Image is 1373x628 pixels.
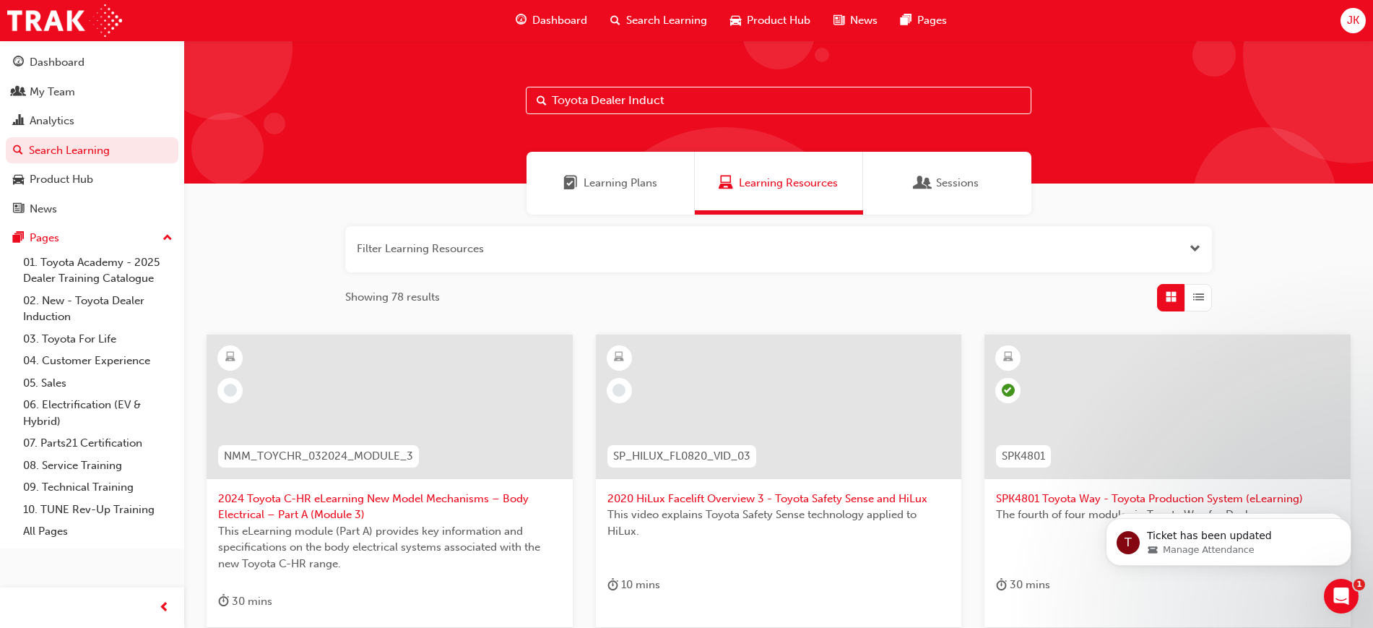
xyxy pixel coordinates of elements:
span: List [1193,289,1204,306]
span: Learning Resources [719,175,733,192]
span: Search Learning [626,12,707,29]
span: Dashboard [532,12,587,29]
span: SPK4801 [1002,448,1045,465]
span: learningResourceType_ELEARNING-icon [1003,348,1013,367]
a: 10. TUNE Rev-Up Training [17,499,178,521]
span: learningRecordVerb_COMPLETE-icon [1002,384,1015,397]
span: Showing 78 results [345,289,440,306]
span: The fourth of four modules in Toyota Way for Dealers. [996,507,1339,523]
div: My Team [30,84,75,100]
iframe: Intercom live chat [1324,579,1359,614]
a: 01. Toyota Academy - 2025 Dealer Training Catalogue [17,251,178,290]
a: news-iconNews [822,6,889,35]
span: car-icon [13,173,24,186]
span: guage-icon [13,56,24,69]
button: Pages [6,225,178,251]
span: up-icon [163,229,173,248]
a: Dashboard [6,49,178,76]
div: 30 mins [218,593,272,611]
span: JK [1347,12,1359,29]
span: duration-icon [218,593,229,611]
span: Sessions [936,175,979,192]
div: 10 mins [607,576,660,594]
a: pages-iconPages [889,6,958,35]
span: Pages [917,12,947,29]
button: Open the filter [1190,241,1200,257]
a: 04. Customer Experience [17,350,178,372]
span: news-icon [833,12,844,30]
a: SessionsSessions [863,152,1031,215]
span: This eLearning module (Part A) provides key information and specifications on the body electrical... [218,523,561,572]
span: 2024 Toyota C-HR eLearning New Model Mechanisms – Body Electrical – Part A (Module 3) [218,491,561,523]
span: learningRecordVerb_NONE-icon [612,384,625,397]
a: News [6,196,178,223]
span: This video explains Toyota Safety Sense technology applied to HiLux. [607,507,950,539]
img: Trak [7,4,122,37]
span: search-icon [13,145,23,158]
a: 05. Sales [17,372,178,395]
span: Product Hub [747,12,810,29]
a: Learning PlansLearning Plans [527,152,695,215]
span: learningResourceType_ELEARNING-icon [225,348,235,367]
span: 2020 HiLux Facelift Overview 3 - Toyota Safety Sense and HiLux [607,491,950,507]
a: 02. New - Toyota Dealer Induction [17,290,178,328]
span: Sessions [916,175,930,192]
span: pages-icon [13,232,24,245]
span: duration-icon [996,576,1007,594]
div: 30 mins [996,576,1050,594]
input: Search... [526,87,1031,114]
span: chart-icon [13,115,24,128]
a: 07. Parts21 Certification [17,432,178,455]
span: NMM_TOYCHR_032024_MODULE_3 [224,448,413,465]
span: Learning Resources [739,175,838,192]
a: 03. Toyota For Life [17,328,178,350]
a: guage-iconDashboard [504,6,599,35]
div: Product Hub [30,171,93,188]
span: guage-icon [516,12,527,30]
a: 08. Service Training [17,455,178,477]
div: Dashboard [30,54,85,71]
span: 1 [1353,579,1365,590]
a: car-iconProduct Hub [719,6,822,35]
span: SPK4801 Toyota Way - Toyota Production System (eLearning) [996,491,1339,507]
button: DashboardMy TeamAnalyticsSearch LearningProduct HubNews [6,46,178,225]
a: My Team [6,79,178,106]
a: 06. Electrification (EV & Hybrid) [17,394,178,432]
span: Grid [1166,289,1177,306]
a: Analytics [6,108,178,134]
span: Learning Plans [563,175,578,192]
div: Pages [30,230,59,246]
a: Product Hub [6,166,178,193]
span: learningResourceType_ELEARNING-icon [614,348,624,367]
span: pages-icon [901,12,911,30]
span: prev-icon [159,599,170,617]
a: search-iconSearch Learning [599,6,719,35]
a: All Pages [17,520,178,543]
span: duration-icon [607,576,618,594]
a: 09. Technical Training [17,476,178,499]
button: JK [1340,8,1366,33]
span: people-icon [13,86,24,99]
span: SP_HILUX_FL0820_VID_03 [613,448,750,465]
span: Search [537,93,547,109]
span: news-icon [13,203,24,216]
iframe: Intercom notifications message [1084,488,1373,589]
span: search-icon [610,12,620,30]
div: Analytics [30,113,74,129]
a: Learning ResourcesLearning Resources [695,152,863,215]
div: News [30,201,57,218]
span: News [850,12,878,29]
span: Learning Plans [584,175,657,192]
a: Search Learning [6,137,178,164]
span: learningRecordVerb_NONE-icon [224,384,237,397]
span: car-icon [730,12,741,30]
